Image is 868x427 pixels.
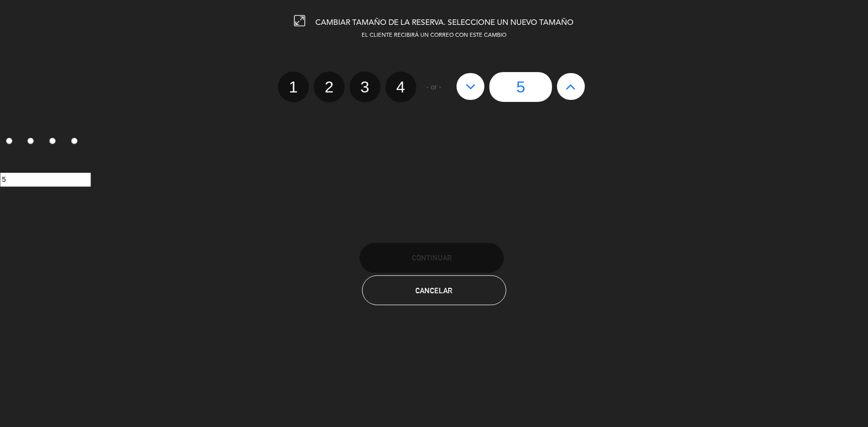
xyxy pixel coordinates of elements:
span: Cancelar [416,286,453,295]
span: EL CLIENTE RECIBIRÁ UN CORREO CON ESTE CAMBIO [362,33,506,38]
input: 4 [71,138,78,144]
button: Continuar [360,243,504,273]
input: 2 [27,138,34,144]
label: 4 [65,134,87,151]
label: 3 [350,72,381,102]
label: 2 [314,72,345,102]
span: Continuar [412,254,452,262]
label: 4 [386,72,416,102]
span: CAMBIAR TAMAÑO DE LA RESERVA. SELECCIONE UN NUEVO TAMAÑO [316,19,574,27]
input: 1 [6,138,12,144]
span: - or - [427,82,442,93]
label: 1 [278,72,309,102]
label: 3 [44,134,66,151]
button: Cancelar [362,275,506,305]
label: 2 [22,134,44,151]
input: 3 [49,138,56,144]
